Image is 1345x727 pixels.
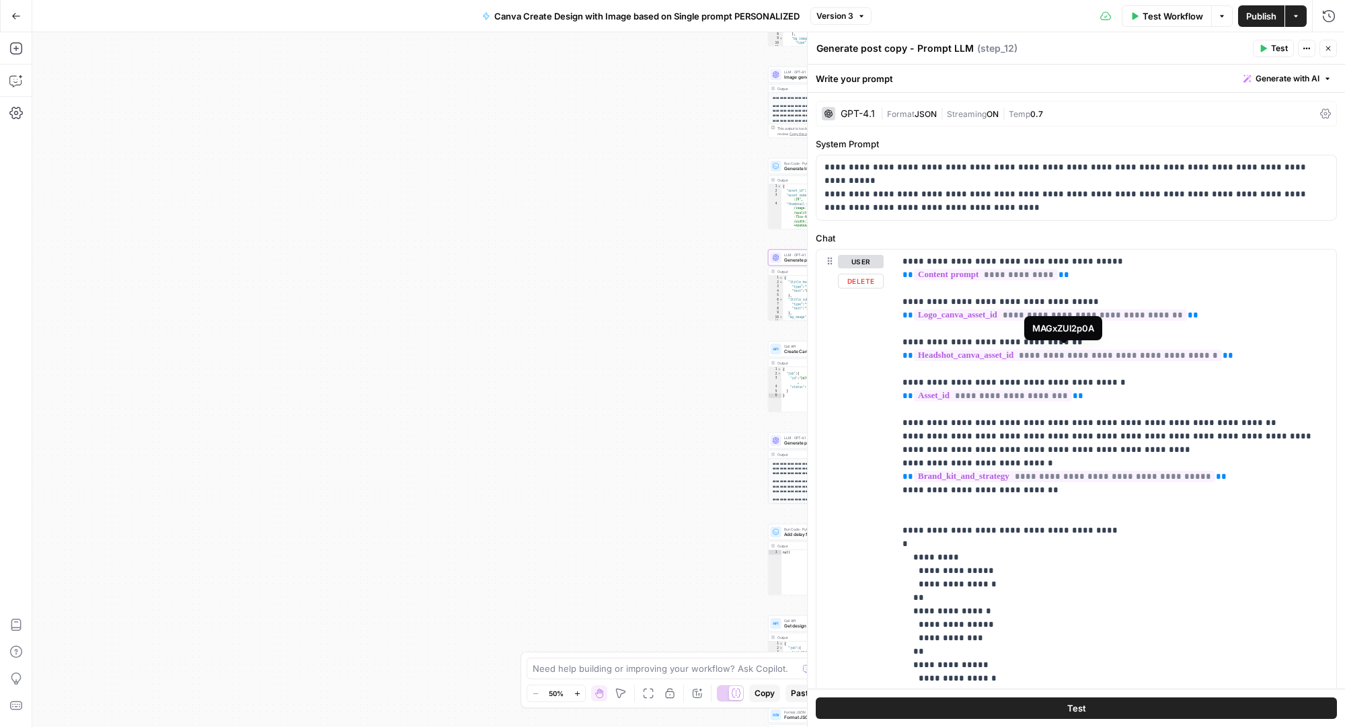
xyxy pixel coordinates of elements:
div: 6 [769,393,782,398]
span: Toggle code folding, rows 1 through 7 [777,184,781,189]
button: Copy [749,685,780,702]
span: Get design job Call API [784,623,849,629]
div: 8 [769,32,783,37]
span: 0.7 [1030,109,1043,119]
span: Call API [784,618,849,623]
span: | [880,106,887,120]
div: 11 [769,45,783,50]
span: Call API [784,344,854,349]
span: Format [887,109,915,119]
span: Test [1067,701,1086,715]
textarea: Generate post copy - Prompt LLM [816,42,974,55]
span: Paste [791,687,813,699]
span: Streaming [947,109,987,119]
div: 2 [769,280,783,285]
span: LLM · GPT-4.1 [784,252,853,258]
span: Run Code · Python [784,527,854,532]
span: Test [1271,42,1288,54]
div: 3 [769,284,783,289]
div: 1 [769,184,782,189]
div: Output [777,269,854,274]
span: Generate post copy - Prompt LLM [784,257,853,264]
div: Run Code · PythonAdd delay for API jobStep 8Outputnull [768,524,872,595]
div: 2 [769,189,782,194]
div: 10 [769,41,783,46]
div: Run Code · PythonGenerate Image with Imagen and upload to CanvaStep 10Output{ "asset_id":"MAGxZ5F... [768,158,872,229]
span: Version 3 [816,10,853,22]
span: Copy [755,687,775,699]
div: Output [777,178,854,183]
span: ON [987,109,999,119]
span: Toggle code folding, rows 1 through 58 [779,276,783,280]
button: user [838,255,884,268]
label: Chat [816,231,1337,245]
span: Add delay for API job [784,531,854,538]
div: 8 [769,307,783,311]
div: LLM · GPT-4.1Generate post copy - Prompt LLMStep 12Output{ "1title_header":{ "type":"text", "text... [768,250,872,321]
button: Test [816,697,1337,719]
div: 1 [769,550,782,555]
div: 9 [769,311,783,315]
span: Copy the output [790,132,815,136]
span: Run Code · Python [784,161,853,166]
span: Toggle code folding, rows 1 through 24 [779,642,783,646]
div: 1 [769,642,783,646]
div: 4 [769,202,782,250]
div: 4 [769,289,783,294]
span: Format JSON [784,714,854,721]
span: LLM · GPT-4.1 [784,69,853,75]
span: 50% [549,688,564,699]
span: ( step_12 ) [977,42,1017,55]
div: 6 [769,298,783,303]
div: 2 [769,646,783,651]
span: Generate post caption - Prompt LLM [784,440,853,447]
span: Format JSON [784,710,854,715]
button: Test Workflow [1122,5,1211,27]
button: Canva Create Design with Image based on Single prompt PERSONALIZED [474,5,808,27]
div: This output is too large & has been abbreviated for review. to view the full content. [777,126,870,137]
span: LLM · GPT-4.1 [784,435,853,441]
span: Toggle code folding, rows 1 through 6 [777,367,781,372]
button: Version 3 [810,7,872,25]
div: 5 [769,389,782,394]
span: Toggle code folding, rows 10 through 13 [779,315,783,320]
span: Toggle code folding, rows 6 through 9 [779,298,783,303]
span: Image generation prompt Prompt LLM [784,74,853,81]
span: Temp [1009,109,1030,119]
div: 3 [769,650,783,659]
div: 10 [769,315,783,320]
div: Output [777,452,854,457]
span: Publish [1246,9,1276,23]
span: Toggle code folding, rows 2 through 5 [779,280,783,285]
label: System Prompt [816,137,1337,151]
div: 3 [769,193,782,202]
div: Output [777,360,854,366]
button: Delete [838,274,884,289]
div: Write your prompt [808,65,1345,92]
div: 1 [769,276,783,280]
div: 3 [769,376,782,385]
div: Output [777,543,854,549]
div: Call APICreate Canva Design Call APIStep 5Output{ "job":{ "id":"2d744043-c053-4df0-9d63-6350cd262... [768,341,872,412]
span: Toggle code folding, rows 2 through 23 [779,646,783,651]
div: 7 [769,302,783,307]
span: JSON [915,109,937,119]
button: Test [1253,40,1294,57]
div: Output [777,635,854,640]
div: 1 [769,367,782,372]
span: | [999,106,1009,120]
div: 11 [769,319,783,324]
span: Toggle code folding, rows 2 through 5 [777,372,781,377]
div: 9 [769,36,783,41]
div: 2 [769,372,782,377]
div: Output [777,86,854,91]
button: Paste [785,685,818,702]
div: 5 [769,293,783,298]
div: GPT-4.1 [841,109,875,118]
span: Generate with AI [1256,73,1319,85]
button: Generate with AI [1238,70,1337,87]
span: Toggle code folding, rows 9 through 11 [779,36,783,41]
span: Create Canva Design Call API [784,348,854,355]
button: Publish [1238,5,1284,27]
div: Call APIGet design job Call APIStep 6Output{ "job":{ "id":"2d744043-c053-4df0-9d63 -6350cd2623f6"... [768,615,872,687]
